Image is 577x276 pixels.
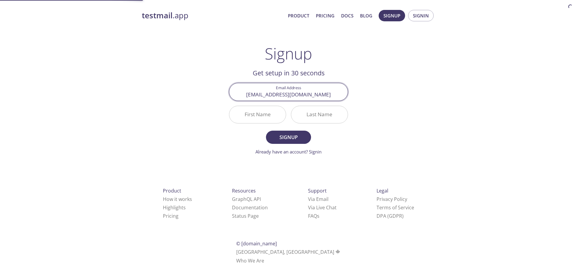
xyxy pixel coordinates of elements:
button: Signup [379,10,405,21]
a: Pricing [316,12,334,20]
button: Signin [408,10,434,21]
a: Documentation [232,204,268,211]
strong: testmail [142,10,172,21]
span: Legal [377,187,388,194]
span: © [DOMAIN_NAME] [236,240,277,247]
a: Already have an account? Signin [255,149,322,155]
span: Signup [383,12,400,20]
a: DPA (GDPR) [377,213,404,219]
a: GraphQL API [232,196,261,202]
a: Privacy Policy [377,196,407,202]
button: Signup [266,131,311,144]
a: Terms of Service [377,204,414,211]
a: Highlights [163,204,186,211]
span: Product [163,187,181,194]
span: [GEOGRAPHIC_DATA], [GEOGRAPHIC_DATA] [236,249,341,255]
span: Resources [232,187,256,194]
a: Via Live Chat [308,204,337,211]
a: Who We Are [236,257,264,264]
span: Signin [413,12,429,20]
a: Pricing [163,213,179,219]
a: Blog [360,12,372,20]
span: Signup [273,133,304,141]
a: FAQ [308,213,319,219]
h2: Get setup in 30 seconds [229,68,348,78]
span: Support [308,187,327,194]
a: Product [288,12,309,20]
h1: Signup [265,44,312,62]
a: Docs [341,12,353,20]
a: Via Email [308,196,328,202]
a: testmail.app [142,11,283,21]
span: s [317,213,319,219]
a: How it works [163,196,192,202]
a: Status Page [232,213,259,219]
